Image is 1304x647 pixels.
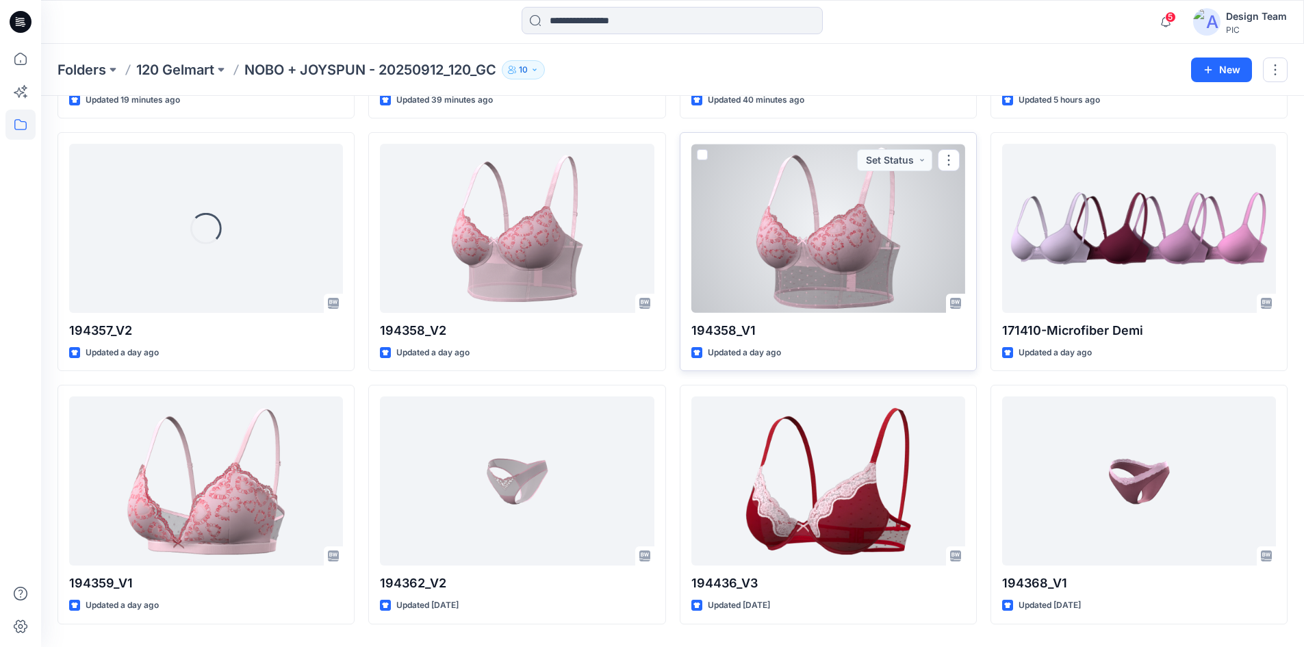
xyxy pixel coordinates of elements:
[1193,8,1220,36] img: avatar
[136,60,214,79] a: 120 Gelmart
[86,93,180,107] p: Updated 19 minutes ago
[1226,8,1287,25] div: Design Team
[1165,12,1176,23] span: 5
[502,60,545,79] button: 10
[1019,598,1081,613] p: Updated [DATE]
[1019,93,1100,107] p: Updated 5 hours ago
[691,144,965,313] a: 194358_V1
[708,93,804,107] p: Updated 40 minutes ago
[396,93,493,107] p: Updated 39 minutes ago
[380,144,654,313] a: 194358_V2
[708,346,781,360] p: Updated a day ago
[1226,25,1287,35] div: PIC
[691,574,965,593] p: 194436_V3
[1002,321,1276,340] p: 171410-Microfiber Demi
[1002,574,1276,593] p: 194368_V1
[519,62,528,77] p: 10
[396,346,470,360] p: Updated a day ago
[86,346,159,360] p: Updated a day ago
[1019,346,1092,360] p: Updated a day ago
[380,396,654,566] a: 194362_V2
[396,598,459,613] p: Updated [DATE]
[1002,396,1276,566] a: 194368_V1
[380,574,654,593] p: 194362_V2
[1191,58,1252,82] button: New
[57,60,106,79] a: Folders
[1002,144,1276,313] a: 171410-Microfiber Demi
[380,321,654,340] p: 194358_V2
[69,396,343,566] a: 194359_V1
[691,396,965,566] a: 194436_V3
[691,321,965,340] p: 194358_V1
[708,598,770,613] p: Updated [DATE]
[244,60,496,79] p: NOBO + JOYSPUN - 20250912_120_GC
[69,574,343,593] p: 194359_V1
[86,598,159,613] p: Updated a day ago
[69,321,343,340] p: 194357_V2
